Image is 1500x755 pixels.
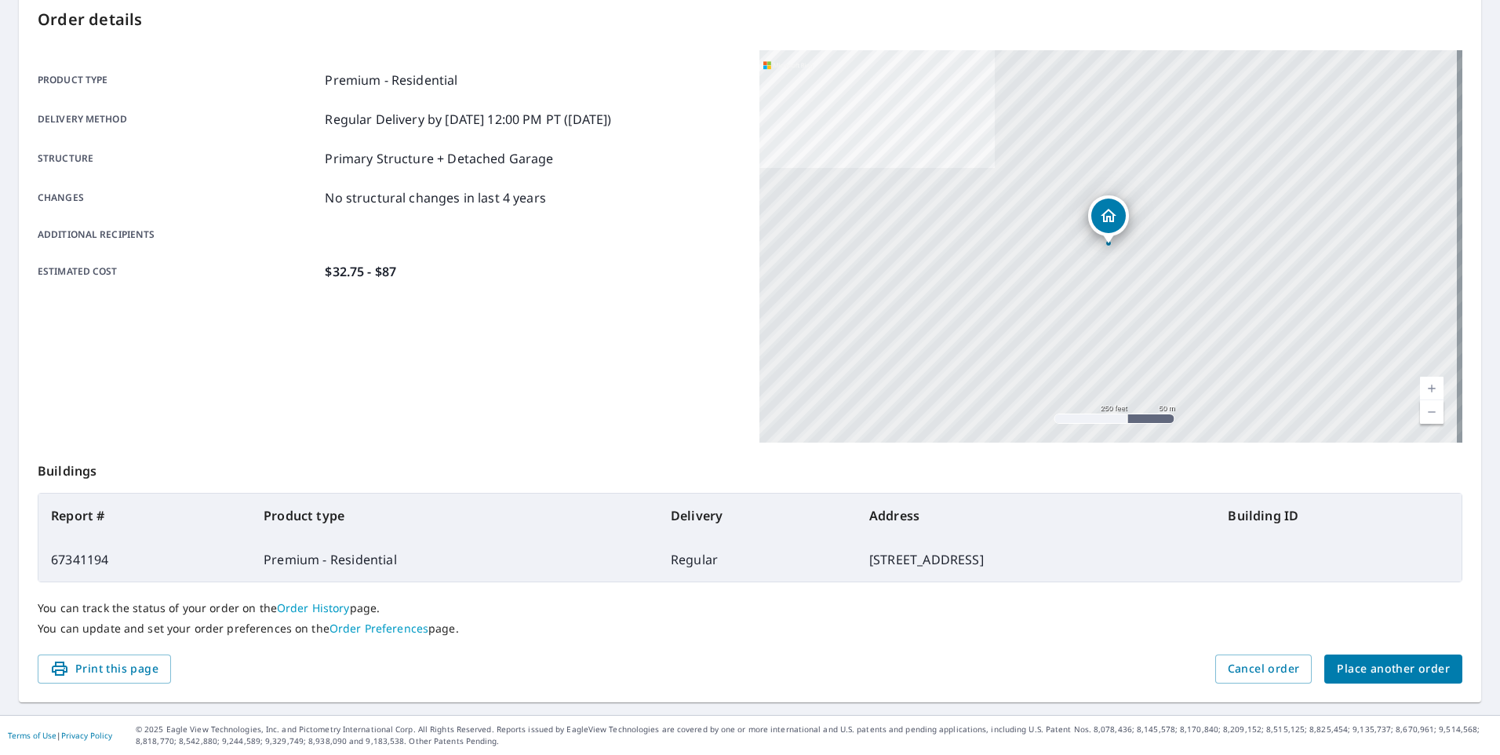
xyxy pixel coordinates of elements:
[325,188,546,207] p: No structural changes in last 4 years
[658,494,857,538] th: Delivery
[8,731,112,740] p: |
[38,188,319,207] p: Changes
[325,110,611,129] p: Regular Delivery by [DATE] 12:00 PM PT ([DATE])
[251,494,658,538] th: Product type
[1215,494,1462,538] th: Building ID
[38,110,319,129] p: Delivery method
[857,494,1215,538] th: Address
[1420,377,1444,400] a: Current Level 17, Zoom In
[1228,659,1300,679] span: Cancel order
[857,538,1215,582] td: [STREET_ADDRESS]
[38,8,1462,31] p: Order details
[50,659,158,679] span: Print this page
[325,149,553,168] p: Primary Structure + Detached Garage
[277,600,350,615] a: Order History
[38,601,1462,615] p: You can track the status of your order on the page.
[38,655,171,684] button: Print this page
[1088,195,1129,244] div: Dropped pin, building 1, Residential property, 2887 Sunset Dr Luck, WI 54853
[1215,655,1312,684] button: Cancel order
[1337,659,1450,679] span: Place another order
[325,71,457,89] p: Premium - Residential
[325,262,396,281] p: $32.75 - $87
[38,443,1462,493] p: Buildings
[38,622,1462,636] p: You can update and set your order preferences on the page.
[38,494,251,538] th: Report #
[61,730,112,741] a: Privacy Policy
[329,621,428,636] a: Order Preferences
[136,724,1492,747] p: © 2025 Eagle View Technologies, Inc. and Pictometry International Corp. All Rights Reserved. Repo...
[38,538,251,582] td: 67341194
[8,730,56,741] a: Terms of Use
[251,538,658,582] td: Premium - Residential
[1324,655,1462,684] button: Place another order
[38,149,319,168] p: Structure
[1420,400,1444,424] a: Current Level 17, Zoom Out
[38,228,319,242] p: Additional recipients
[38,262,319,281] p: Estimated cost
[38,71,319,89] p: Product type
[658,538,857,582] td: Regular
